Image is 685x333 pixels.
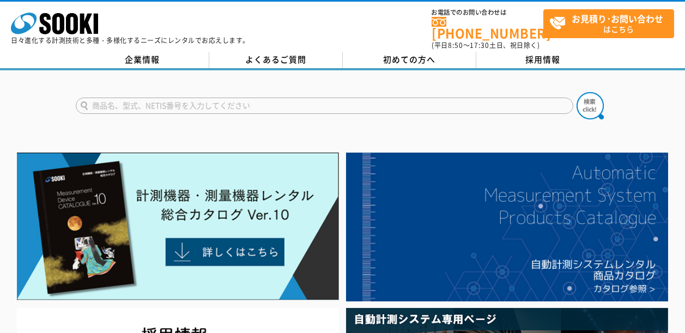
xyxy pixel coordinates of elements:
span: 17:30 [470,40,489,50]
a: [PHONE_NUMBER] [432,17,543,39]
a: よくあるご質問 [209,52,343,68]
a: 企業情報 [76,52,209,68]
a: 採用情報 [476,52,610,68]
a: 初めての方へ [343,52,476,68]
a: お見積り･お問い合わせはこちら [543,9,674,38]
strong: お見積り･お問い合わせ [572,12,663,25]
span: はこちら [549,10,674,37]
p: 日々進化する計測技術と多種・多様化するニーズにレンタルでお応えします。 [11,37,250,44]
span: 初めての方へ [383,53,435,65]
img: 自動計測システムカタログ [346,153,668,301]
span: 8:50 [448,40,463,50]
img: Catalog Ver10 [17,153,339,300]
img: btn_search.png [577,92,604,119]
input: 商品名、型式、NETIS番号を入力してください [76,98,573,114]
span: お電話でのお問い合わせは [432,9,543,16]
span: (平日 ～ 土日、祝日除く) [432,40,539,50]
